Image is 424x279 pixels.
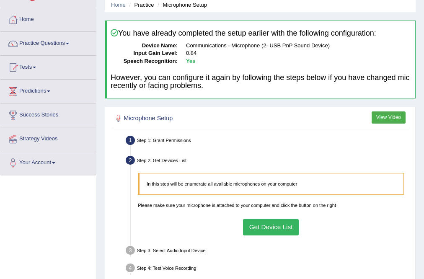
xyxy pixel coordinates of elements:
p: Please make sure your microphone is attached to your computer and click the button on the right [138,202,404,209]
button: View Video [372,111,406,124]
div: Step 1: Grant Permissions [123,134,412,149]
a: Success Stories [0,103,96,124]
div: Step 2: Get Devices List [123,154,412,169]
li: Practice [127,1,154,9]
div: Step 3: Select Audio Input Device [123,244,412,259]
h4: However, you can configure it again by following the steps below if you have changed mic recently... [111,74,411,90]
h2: Microphone Setup [113,113,296,124]
a: Home [0,8,96,29]
blockquote: In this step will be enumerate all available microphones on your computer [138,173,404,195]
dt: Input Gain Level: [111,49,178,57]
a: Home [111,2,126,8]
a: Practice Questions [0,32,96,53]
li: Microphone Setup [155,1,207,9]
dt: Speech Recognition: [111,57,178,65]
dd: Communications - Microphone (2- USB PnP Sound Device) [186,42,411,50]
a: Strategy Videos [0,127,96,148]
a: Your Account [0,151,96,172]
b: Yes [186,58,195,64]
button: Get Device List [243,219,299,235]
a: Tests [0,56,96,77]
div: Step 4: Test Voice Recording [123,261,412,277]
dt: Device Name: [111,42,178,50]
dd: 0.84 [186,49,411,57]
a: Predictions [0,80,96,101]
h4: You have already completed the setup earlier with the following configuration: [111,29,411,38]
